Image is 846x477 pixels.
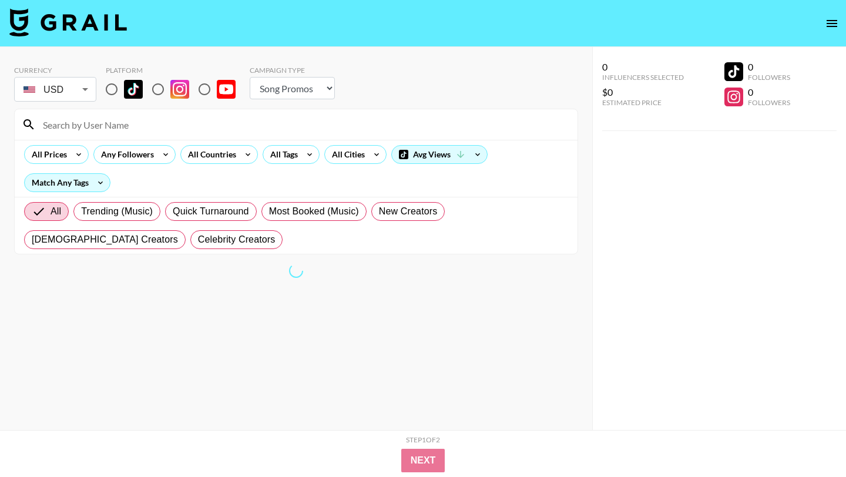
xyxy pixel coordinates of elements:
iframe: Drift Widget Chat Controller [787,418,832,463]
span: Celebrity Creators [198,233,276,247]
img: YouTube [217,80,236,99]
span: [DEMOGRAPHIC_DATA] Creators [32,233,178,247]
span: Refreshing lists, bookers, clients, countries, tags, cities, talent, talent... [288,263,304,278]
span: All [51,204,61,219]
div: Avg Views [392,146,487,163]
img: Instagram [170,80,189,99]
button: Next [401,449,445,472]
span: New Creators [379,204,438,219]
div: 0 [748,86,790,98]
div: Estimated Price [602,98,684,107]
div: All Cities [325,146,367,163]
span: Trending (Music) [81,204,153,219]
div: Any Followers [94,146,156,163]
input: Search by User Name [36,115,570,134]
div: Followers [748,98,790,107]
div: Step 1 of 2 [406,435,440,444]
div: Followers [748,73,790,82]
div: USD [16,79,94,100]
div: 0 [602,61,684,73]
div: Campaign Type [250,66,335,75]
span: Most Booked (Music) [269,204,359,219]
div: All Tags [263,146,300,163]
img: TikTok [124,80,143,99]
div: Match Any Tags [25,174,110,192]
img: Grail Talent [9,8,127,36]
div: Currency [14,66,96,75]
div: Influencers Selected [602,73,684,82]
span: Quick Turnaround [173,204,249,219]
div: Platform [106,66,245,75]
div: 0 [748,61,790,73]
div: All Prices [25,146,69,163]
div: All Countries [181,146,239,163]
div: $0 [602,86,684,98]
button: open drawer [820,12,844,35]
